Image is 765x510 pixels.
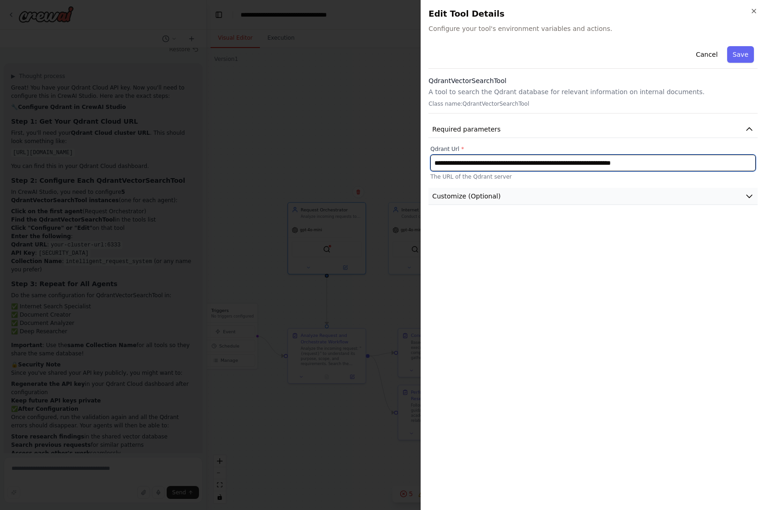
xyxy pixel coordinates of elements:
[428,188,758,205] button: Customize (Optional)
[432,125,500,134] span: Required parameters
[428,100,758,108] p: Class name: QdrantVectorSearchTool
[428,24,758,33] span: Configure your tool's environment variables and actions.
[430,145,756,153] label: Qdrant Url
[690,46,723,63] button: Cancel
[428,7,758,20] h2: Edit Tool Details
[432,192,500,201] span: Customize (Optional)
[727,46,754,63] button: Save
[430,173,756,180] p: The URL of the Qdrant server
[428,76,758,85] h3: QdrantVectorSearchTool
[428,87,758,96] p: A tool to search the Qdrant database for relevant information on internal documents.
[428,121,758,138] button: Required parameters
